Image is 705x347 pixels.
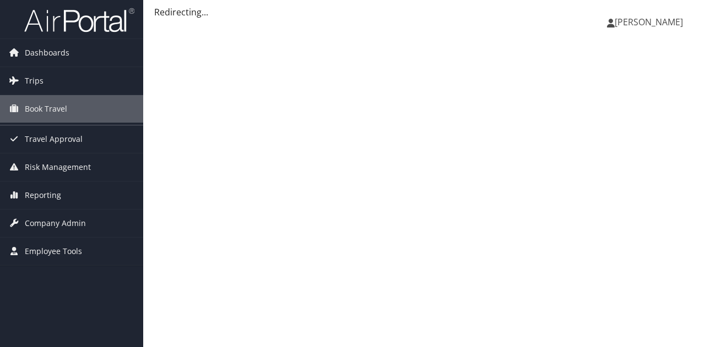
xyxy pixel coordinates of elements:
[25,67,44,95] span: Trips
[25,210,86,237] span: Company Admin
[154,5,694,19] div: Redirecting...
[25,238,82,265] span: Employee Tools
[24,7,134,33] img: airportal-logo.png
[25,181,61,209] span: Reporting
[25,39,69,67] span: Dashboards
[25,153,91,181] span: Risk Management
[615,16,683,28] span: [PERSON_NAME]
[25,95,67,123] span: Book Travel
[25,125,83,153] span: Travel Approval
[607,5,694,38] a: [PERSON_NAME]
